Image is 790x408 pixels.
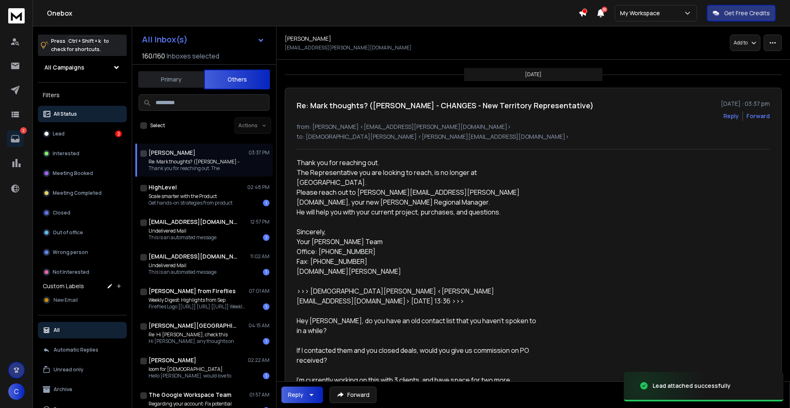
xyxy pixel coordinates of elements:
[38,205,127,221] button: Closed
[149,269,216,275] p: This is an automated message
[149,287,236,295] h1: [PERSON_NAME] from Fireflies
[8,8,25,23] img: logo
[38,224,127,241] button: Out of office
[249,149,270,156] p: 03:37 PM
[43,282,84,290] h3: Custom Labels
[8,383,25,400] button: C
[247,184,270,191] p: 02:48 PM
[149,193,232,200] p: Scale smarter with the Product
[149,366,231,373] p: loom for [DEMOGRAPHIC_DATA]
[250,253,270,260] p: 11:02 AM
[38,145,127,162] button: Interested
[38,322,127,338] button: All
[263,303,270,310] div: 1
[149,297,247,303] p: Weekly Digest: Highlights from Sep
[149,165,239,172] p: Thank you for reaching out. The
[53,327,60,333] p: All
[53,297,78,303] span: New Email
[149,228,216,234] p: Undelivered Mail
[167,51,219,61] h3: Inboxes selected
[149,391,231,399] h1: The Google Workspace Team
[297,100,594,111] h1: Re: Mark thoughts? ([PERSON_NAME] - CHANGES - New Territory Representative)
[149,303,247,310] p: Fireflies Logo [[URL]] [URL] [[URL]] Weekly Round-up: Your Meeting
[53,150,79,157] p: Interested
[38,342,127,358] button: Automatic Replies
[53,386,72,393] p: Archive
[38,381,127,398] button: Archive
[149,200,232,206] p: Get hands-on strategies from product
[38,292,127,308] button: New Email
[297,316,537,336] div: Hey [PERSON_NAME], do you have an old contact list that you haven’t spoken to in a while?
[38,361,127,378] button: Unread only
[138,70,204,89] button: Primary
[38,59,127,76] button: All Campaigns
[20,127,27,134] p: 2
[297,375,537,385] div: I’m currently working on this with 3 clients, and have space for two more.
[525,71,541,78] p: [DATE]
[38,89,127,101] h3: Filters
[115,131,122,137] div: 2
[149,159,239,165] p: Re: Mark thoughts? ([PERSON_NAME] -
[281,387,323,403] button: Reply
[53,229,83,236] p: Out of office
[250,219,270,225] p: 12:57 PM
[734,40,748,46] p: Add to
[746,112,770,120] div: Forward
[38,244,127,261] button: Wrong person
[248,357,270,364] p: 02:22 AM
[38,165,127,182] button: Meeting Booked
[263,373,270,379] div: 1
[149,401,232,407] p: Regarding your account: Fix potential
[149,218,239,226] h1: [EMAIL_ADDRESS][DOMAIN_NAME]
[53,366,84,373] p: Unread only
[602,7,607,12] span: 50
[53,170,93,177] p: Meeting Booked
[47,8,579,18] h1: Onebox
[135,31,271,48] button: All Inbox(s)
[288,391,303,399] div: Reply
[285,35,331,43] h1: [PERSON_NAME]
[149,322,239,330] h1: [PERSON_NAME][GEOGRAPHIC_DATA]
[38,126,127,142] button: Lead2
[44,63,84,72] h1: All Campaigns
[51,37,109,54] p: Press to check for shortcuts.
[620,9,663,17] p: My Workspace
[38,264,127,280] button: Not Interested
[723,112,739,120] button: Reply
[150,122,165,129] label: Select
[149,252,239,261] h1: [EMAIL_ADDRESS][DOMAIN_NAME]
[263,269,270,275] div: 1
[204,70,270,89] button: Others
[297,133,770,141] p: to: [DEMOGRAPHIC_DATA][PERSON_NAME] <[PERSON_NAME][EMAIL_ADDRESS][DOMAIN_NAME]>
[149,331,234,338] p: Re: Hi [PERSON_NAME], check this
[653,382,731,390] div: Lead attached successfully
[707,5,776,21] button: Get Free Credits
[721,100,770,108] p: [DATE] : 03:37 pm
[53,269,89,275] p: Not Interested
[142,35,188,44] h1: All Inbox(s)
[330,387,376,403] button: Forward
[38,106,127,122] button: All Status
[7,131,23,147] a: 2
[724,9,770,17] p: Get Free Credits
[285,44,411,51] p: [EMAIL_ADDRESS][PERSON_NAME][DOMAIN_NAME]
[67,36,102,46] span: Ctrl + Shift + k
[53,347,98,353] p: Automatic Replies
[249,392,270,398] p: 01:57 AM
[53,111,77,117] p: All Status
[263,200,270,206] div: 1
[149,234,216,241] p: This is an automated message
[38,185,127,201] button: Meeting Completed
[263,234,270,241] div: 1
[149,262,216,269] p: Undelivered Mail
[297,123,770,131] p: from: [PERSON_NAME] <[EMAIL_ADDRESS][PERSON_NAME][DOMAIN_NAME]>
[149,356,196,364] h1: [PERSON_NAME]
[149,183,177,191] h1: HighLevel
[263,338,270,345] div: 1
[53,190,102,196] p: Meeting Completed
[249,322,270,329] p: 04:15 AM
[53,249,88,256] p: Wrong person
